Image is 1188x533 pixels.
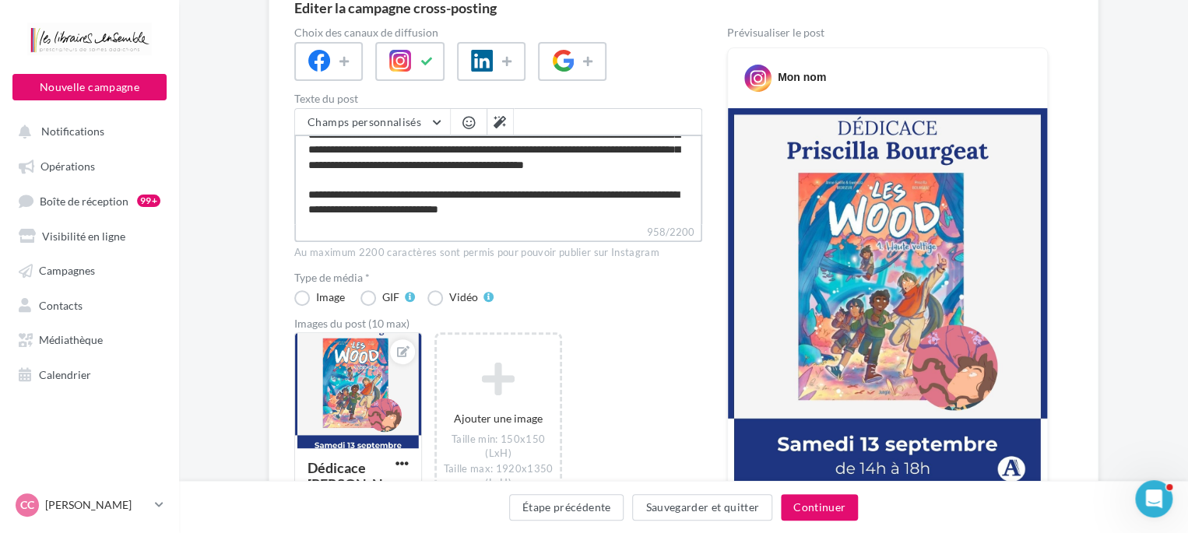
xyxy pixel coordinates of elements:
[137,195,160,207] div: 99+
[45,497,149,513] p: [PERSON_NAME]
[727,27,1048,38] div: Prévisualiser le post
[9,324,170,352] a: Médiathèque
[295,109,450,135] button: Champs personnalisés
[40,194,128,207] span: Boîte de réception
[39,367,91,380] span: Calendrier
[9,221,170,249] a: Visibilité en ligne
[632,494,772,521] button: Sauvegarder et quitter
[778,69,826,85] div: Mon nom
[781,494,858,521] button: Continuer
[294,224,702,242] label: 958/2200
[39,264,95,277] span: Campagnes
[294,93,702,104] label: Texte du post
[1135,480,1172,517] iframe: Intercom live chat
[308,459,383,525] div: Dédicace [PERSON_NAME] Bourgeat
[39,333,103,346] span: Médiathèque
[294,272,702,283] label: Type de média *
[12,74,167,100] button: Nouvelle campagne
[509,494,624,521] button: Étape précédente
[294,1,497,15] div: Editer la campagne cross-posting
[308,115,421,128] span: Champs personnalisés
[9,290,170,318] a: Contacts
[449,292,478,303] div: Vidéo
[9,359,170,387] a: Calendrier
[9,186,170,215] a: Boîte de réception99+
[41,124,104,138] span: Notifications
[9,151,170,179] a: Opérations
[12,490,167,520] a: CC [PERSON_NAME]
[40,160,95,173] span: Opérations
[382,292,399,303] div: GIF
[294,27,702,38] label: Choix des canaux de diffusion
[316,292,345,303] div: Image
[294,246,702,260] div: Au maximum 2200 caractères sont permis pour pouvoir publier sur Instagram
[9,255,170,283] a: Campagnes
[42,229,125,242] span: Visibilité en ligne
[20,497,34,513] span: CC
[294,318,702,329] div: Images du post (10 max)
[9,117,163,145] button: Notifications
[39,298,83,311] span: Contacts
